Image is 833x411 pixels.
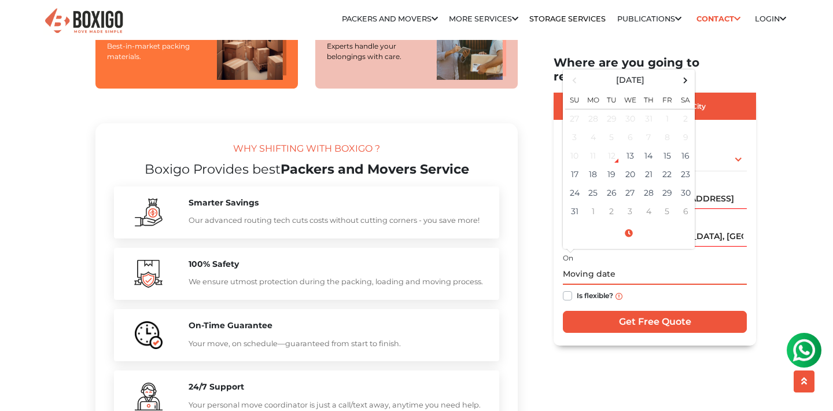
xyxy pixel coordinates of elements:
p: We ensure utmost protection during the packing, loading and moving process. [189,276,488,288]
th: Sa [676,89,695,109]
div: Experts handle your belongings with care. [327,41,425,62]
label: Is flexible? [577,289,613,301]
input: Get Free Quote [563,311,747,333]
label: On [563,253,573,263]
p: Our advanced routing tech cuts costs without cutting corners - you save more! [189,214,488,226]
span: Next Month [678,72,694,88]
a: Contact [692,10,744,28]
a: Storage Services [529,14,606,23]
div: Best-in-market packing materials. [107,41,205,62]
button: scroll up [794,370,814,392]
img: Trained Professionals [437,10,506,80]
img: boxigo_packers_and_movers_huge_savings [134,260,163,288]
img: boxigo_packers_and_movers_huge_savings [135,383,163,410]
h2: Packers and Movers Service [114,162,499,177]
h5: 100% Safety [189,259,488,269]
th: Fr [658,89,676,109]
th: Select Month [584,72,676,89]
a: Login [755,14,786,23]
a: Publications [617,14,681,23]
img: boxigo_packers_and_movers_huge_savings [135,321,163,349]
th: We [621,89,639,109]
img: info [615,292,622,299]
img: whatsapp-icon.svg [12,12,35,35]
h2: Where are you going to relocate? [554,56,756,83]
h5: Smarter Savings [189,198,488,208]
th: Tu [602,89,621,109]
img: boxigo_packers_and_movers_huge_savings [135,199,163,226]
input: Moving date [563,265,747,285]
span: Previous Month [567,72,583,88]
span: Boxigo Provides best [145,161,281,177]
p: Your personal move coordinator is just a call/text away, anytime you need help. [189,399,488,411]
img: Premium Packing [217,10,286,80]
th: Mo [584,89,602,109]
p: Your move, on schedule—guaranteed from start to finish. [189,337,488,350]
a: Select Time [565,228,692,238]
th: Su [565,89,584,109]
div: 12 [603,147,620,164]
div: WHY SHIFTING WITH BOXIGO ? [114,142,499,162]
a: Packers and Movers [342,14,438,23]
h5: On-Time Guarantee [189,321,488,331]
h5: 24/7 Support [189,382,488,392]
a: More services [449,14,518,23]
th: Th [639,89,658,109]
img: Boxigo [43,7,124,35]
